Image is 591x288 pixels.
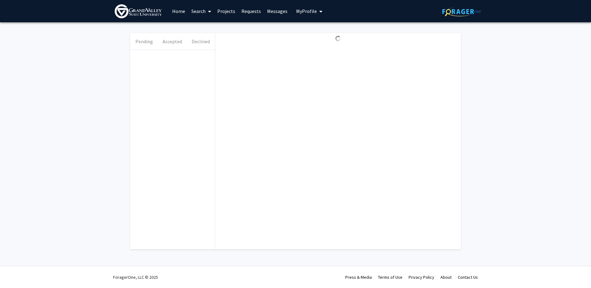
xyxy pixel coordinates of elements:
div: ForagerOne, LLC © 2025 [113,266,158,288]
button: Accepted [158,33,186,50]
img: ForagerOne Logo [442,7,481,16]
button: Pending [130,33,158,50]
img: Grand Valley State University Logo [115,4,162,18]
a: Contact Us [458,274,478,280]
a: Projects [214,0,238,22]
a: Press & Media [345,274,372,280]
a: Terms of Use [378,274,402,280]
a: Messages [264,0,291,22]
a: Home [169,0,188,22]
span: My Profile [296,8,317,14]
a: Search [188,0,214,22]
a: About [440,274,452,280]
button: Declined [187,33,215,50]
img: Loading [333,33,343,44]
a: Requests [238,0,264,22]
a: Privacy Policy [409,274,434,280]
